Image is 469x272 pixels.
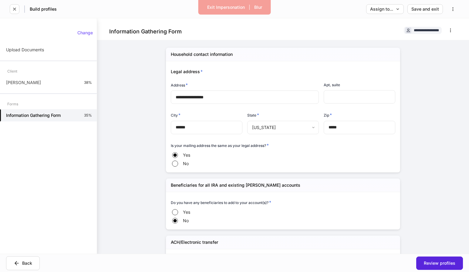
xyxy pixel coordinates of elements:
[247,112,259,118] h6: State
[7,99,18,109] div: Forms
[6,80,41,86] p: [PERSON_NAME]
[6,256,40,270] button: Back
[73,28,97,38] button: Change
[183,218,189,224] span: No
[6,112,61,118] h5: Information Gathering Form
[109,28,182,35] h4: Information Gathering Form
[171,112,181,118] h6: City
[203,2,249,12] button: Exit Impersonation
[14,260,32,266] div: Back
[171,199,271,206] h6: Do you have any beneficiaries to add to your account(s)?
[171,142,269,148] h6: Is your mailing address the same as your legal address?
[324,112,332,118] h6: Zip
[183,161,189,167] span: No
[183,209,190,215] span: Yes
[424,261,455,265] div: Review profiles
[166,61,395,75] div: Legal address
[84,80,92,85] p: 38%
[171,51,233,57] h5: Household contact information
[84,113,92,118] p: 35%
[416,257,463,270] button: Review profiles
[324,82,340,88] h6: Apt, suite
[207,5,245,9] div: Exit Impersonation
[171,82,188,88] h6: Address
[6,47,44,53] p: Upload Documents
[254,5,262,9] div: Blur
[30,6,57,12] h5: Build profiles
[407,4,443,14] button: Save and exit
[250,2,266,12] button: Blur
[77,31,93,35] div: Change
[247,121,319,134] div: [US_STATE]
[183,152,190,158] span: Yes
[411,7,439,11] div: Save and exit
[171,182,300,188] h5: Beneficiaries for all IRA and existing [PERSON_NAME] accounts
[370,7,400,11] div: Assign to...
[366,4,404,14] button: Assign to...
[171,239,218,245] h5: ACH/Electronic transfer
[7,66,17,76] div: Client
